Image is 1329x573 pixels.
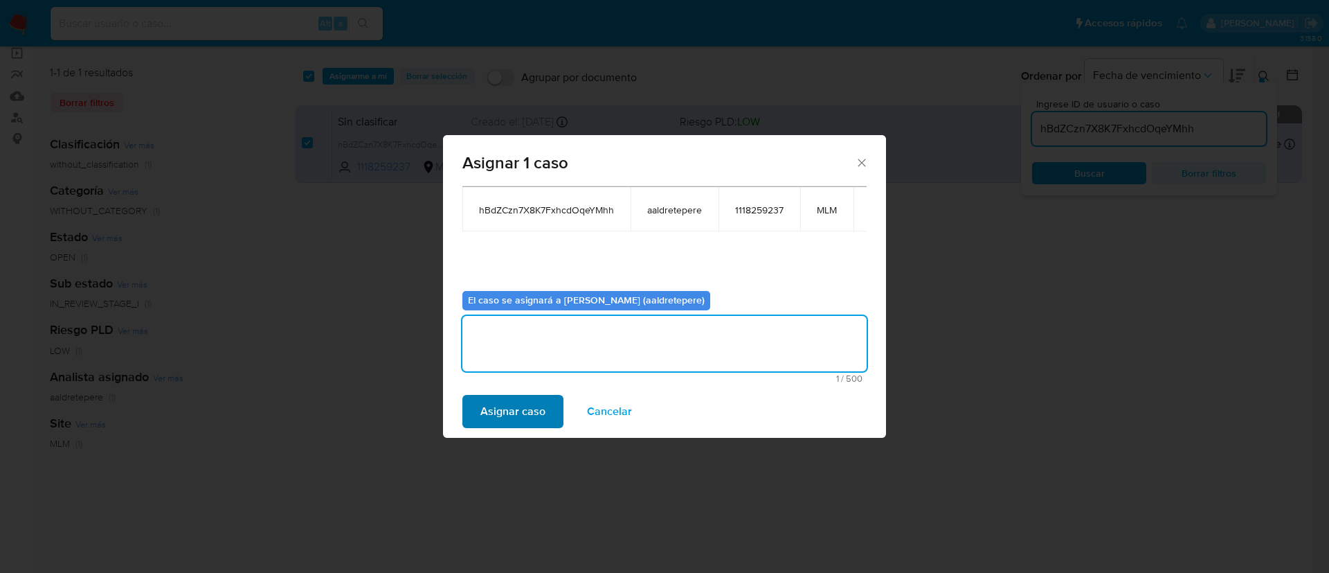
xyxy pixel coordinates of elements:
[462,155,855,171] span: Asignar 1 caso
[647,204,702,216] span: aaldretepere
[480,396,545,427] span: Asignar caso
[467,374,862,383] span: Máximo 500 caracteres
[462,395,563,428] button: Asignar caso
[468,293,705,307] b: El caso se asignará a [PERSON_NAME] (aaldretepere)
[587,396,632,427] span: Cancelar
[479,204,614,216] span: hBdZCzn7X8K7FxhcdOqeYMhh
[855,156,867,168] button: Cerrar ventana
[569,395,650,428] button: Cancelar
[443,135,886,438] div: assign-modal
[817,204,837,216] span: MLM
[735,204,784,216] span: 1118259237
